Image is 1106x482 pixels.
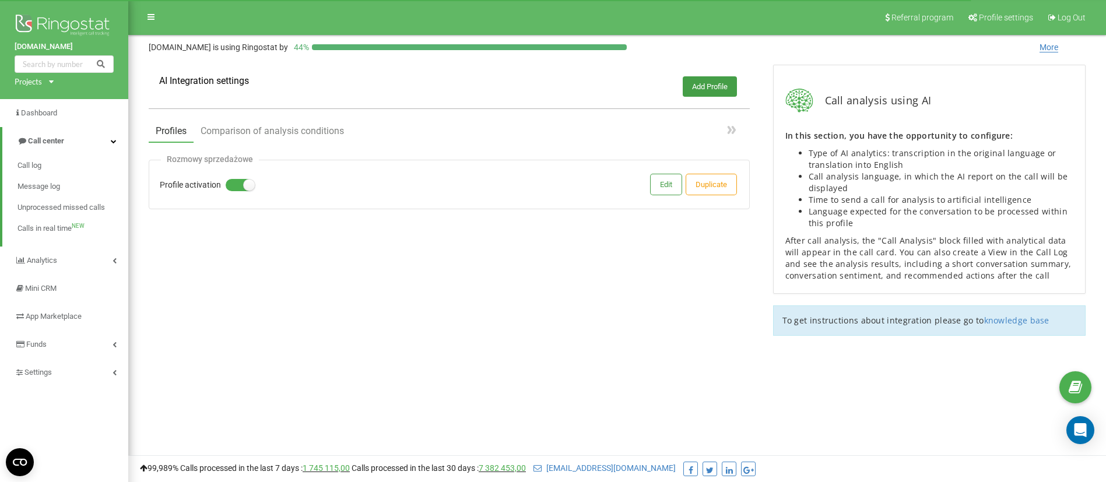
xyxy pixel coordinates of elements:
[303,463,350,473] a: 1 745 115,00
[160,179,221,191] label: Profile activation
[782,315,1076,326] p: To get instructions about integration please go to
[149,121,194,143] button: Profiles
[17,160,41,171] span: Call log
[149,41,288,53] p: [DOMAIN_NAME]
[1040,43,1058,52] span: More
[1058,13,1086,22] span: Log Out
[785,89,1073,112] div: Call analysis using AI
[28,136,64,145] span: Call center
[159,75,249,86] h1: AI Integration settings
[26,312,82,321] span: App Marketplace
[17,223,72,234] span: Calls in real time
[1066,416,1094,444] div: Open Intercom Messenger
[979,13,1033,22] span: Profile settings
[17,218,128,239] a: Calls in real timeNEW
[984,315,1049,326] a: knowledge base
[15,76,42,87] div: Projects
[25,284,57,293] span: Mini CRM
[352,463,526,473] span: Calls processed in the last 30 days :
[2,127,128,155] a: Call center
[891,13,953,22] span: Referral program
[194,121,351,142] button: Comparison of analysis conditions
[26,340,47,349] span: Funds
[533,463,676,473] a: [EMAIL_ADDRESS][DOMAIN_NAME]
[809,206,1073,229] li: Language expected for the conversation to be processed within this profile
[161,154,259,164] div: Rozmowy sprzedażowe
[785,130,1073,142] p: In this section, you have the opportunity to configure:
[17,155,128,176] a: Call log
[683,76,737,97] button: Add Profile
[809,147,1073,171] li: Type of AI analytics: transcription in the original language or translation into English
[15,55,114,73] input: Search by number
[809,171,1073,194] li: Call analysis language, in which the AI report on the call will be displayed
[17,176,128,197] a: Message log
[15,12,114,41] img: Ringostat logo
[686,174,736,195] button: Duplicate
[17,181,60,192] span: Message log
[785,235,1073,282] p: After call analysis, the "Call Analysis" block filled with analytical data will appear in the cal...
[288,41,312,53] p: 44 %
[140,463,178,473] span: 99,989%
[17,197,128,218] a: Unprocessed missed calls
[6,448,34,476] button: Open CMP widget
[180,463,350,473] span: Calls processed in the last 7 days :
[15,41,114,52] a: [DOMAIN_NAME]
[21,108,57,117] span: Dashboard
[24,368,52,377] span: Settings
[651,174,682,195] button: Edit
[213,43,288,52] span: is using Ringostat by
[809,194,1073,206] li: Time to send a call for analysis to artificial intelligence
[17,202,105,213] span: Unprocessed missed calls
[27,256,57,265] span: Analytics
[479,463,526,473] a: 7 382 453,00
